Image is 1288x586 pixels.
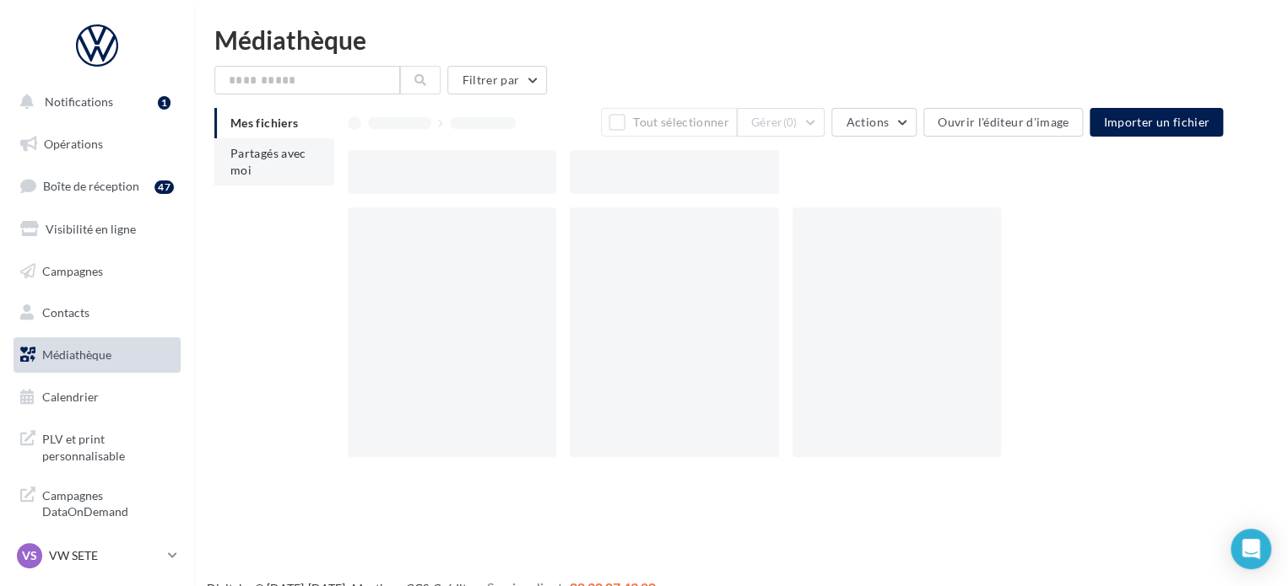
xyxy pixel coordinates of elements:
[22,547,37,564] span: VS
[10,84,177,120] button: Notifications 1
[45,94,113,109] span: Notifications
[447,66,547,94] button: Filtrer par
[42,484,174,520] span: Campagnes DataOnDemand
[42,390,99,404] span: Calendrier
[42,263,103,277] span: Campagnes
[10,212,184,247] a: Visibilité en ligne
[10,254,184,289] a: Campagnes
[10,126,184,162] a: Opérations
[1103,115,1210,129] span: Importer un fichier
[783,116,798,129] span: (0)
[10,337,184,373] a: Médiathèque
[1231,529,1271,569] div: Open Intercom Messenger
[10,421,184,470] a: PLV et print personnalisable
[49,547,161,564] p: VW SETE
[43,179,139,193] span: Boîte de réception
[230,116,298,130] span: Mes fichiers
[14,540,181,572] a: VS VW SETE
[923,108,1083,137] button: Ouvrir l'éditeur d'image
[230,146,306,177] span: Partagés avec moi
[601,108,736,137] button: Tout sélectionner
[44,137,103,151] span: Opérations
[1090,108,1223,137] button: Importer un fichier
[737,108,825,137] button: Gérer(0)
[158,96,170,110] div: 1
[42,305,89,320] span: Contacts
[42,347,111,362] span: Médiathèque
[42,427,174,464] span: PLV et print personnalisable
[10,168,184,204] a: Boîte de réception47
[214,27,1268,52] div: Médiathèque
[846,115,888,129] span: Actions
[10,295,184,331] a: Contacts
[154,180,174,194] div: 47
[10,379,184,415] a: Calendrier
[831,108,916,137] button: Actions
[46,222,136,236] span: Visibilité en ligne
[10,477,184,527] a: Campagnes DataOnDemand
